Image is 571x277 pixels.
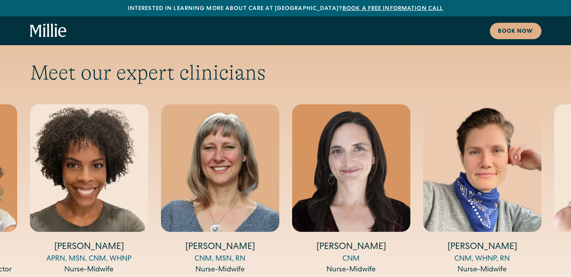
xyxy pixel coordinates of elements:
[292,254,410,265] div: CNM
[292,265,410,275] div: Nurse-Midwife
[30,24,67,38] a: home
[423,104,541,275] div: 6 / 14
[292,104,410,275] div: 5 / 14
[342,6,443,12] a: Book a free information call
[30,265,148,275] div: Nurse-Midwife
[498,28,533,36] div: Book now
[161,104,279,275] div: 4 / 14
[161,265,279,275] div: Nurse-Midwife
[30,104,148,275] div: 3 / 14
[423,254,541,265] div: CNM, WHNP, RN
[161,241,279,254] h4: [PERSON_NAME]
[490,23,541,39] a: Book now
[161,254,279,265] div: CNM, MSN, RN
[423,265,541,275] div: Nurse-Midwife
[423,241,541,254] h4: [PERSON_NAME]
[30,254,148,265] div: APRN, MSN, CNM, WHNP
[30,60,541,85] h2: Meet our expert clinicians
[292,241,410,254] h4: [PERSON_NAME]
[30,241,148,254] h4: [PERSON_NAME]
